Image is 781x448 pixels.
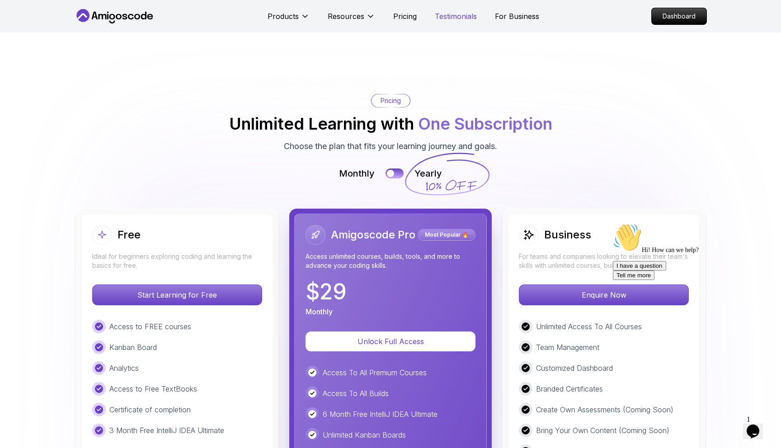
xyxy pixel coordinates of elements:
[92,252,262,270] p: Ideal for beginners exploring coding and learning the basics for free.
[381,96,401,105] p: Pricing
[4,4,166,61] div: 👋Hi! How can we help?I have a questionTell me more
[743,412,772,439] iframe: To enrich screen reader interactions, please activate Accessibility in Grammarly extension settings
[418,114,552,134] span: One Subscription
[4,27,89,34] span: Hi! How can we help?
[109,404,191,415] p: Certificate of completion
[393,11,417,22] a: Pricing
[92,290,262,299] a: Start Learning for Free
[544,228,591,242] h2: Business
[536,425,669,436] p: Bring Your Own Content (Coming Soon)
[495,11,539,22] a: For Business
[519,285,689,305] button: Enquire Now
[323,409,438,420] p: 6 Month Free IntelliJ IDEA Ultimate
[339,167,375,180] p: Monthly
[118,228,141,242] h2: Free
[92,285,262,305] button: Start Learning for Free
[323,367,427,378] p: Access To All Premium Courses
[268,11,299,22] p: Products
[109,342,157,353] p: Kanban Board
[4,51,45,61] button: Tell me more
[306,252,475,270] p: Access unlimited courses, builds, tools, and more to advance your coding skills.
[4,42,57,51] button: I have a question
[331,228,415,242] h2: Amigoscode Pro
[435,11,477,22] a: Testimonials
[306,281,347,303] p: $ 29
[652,8,706,24] p: Dashboard
[536,363,613,373] p: Customized Dashboard
[519,290,689,299] a: Enquire Now
[519,252,689,270] p: For teams and companies looking to elevate their team's skills with unlimited courses, builds, an...
[284,140,497,153] p: Choose the plan that fits your learning journey and goals.
[651,8,707,25] a: Dashboard
[519,285,688,305] p: Enquire Now
[328,11,375,29] button: Resources
[536,404,673,415] p: Create Own Assessments (Coming Soon)
[306,337,475,346] a: Unlock Full Access
[328,11,364,22] p: Resources
[306,306,333,317] p: Monthly
[536,342,599,353] p: Team Management
[323,429,406,440] p: Unlimited Kanban Boards
[419,230,474,239] p: Most Popular 🔥
[536,383,603,394] p: Branded Certificates
[109,363,139,373] p: Analytics
[93,285,262,305] p: Start Learning for Free
[4,4,33,33] img: :wave:
[306,331,475,351] button: Unlock Full Access
[536,321,642,332] p: Unlimited Access To All Courses
[109,383,197,394] p: Access to Free TextBooks
[109,321,191,332] p: Access to FREE courses
[323,388,389,399] p: Access To All Builds
[316,336,465,347] p: Unlock Full Access
[609,219,772,407] iframe: chat widget
[268,11,310,29] button: Products
[109,425,224,436] p: 3 Month Free IntelliJ IDEA Ultimate
[229,115,552,133] h2: Unlimited Learning with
